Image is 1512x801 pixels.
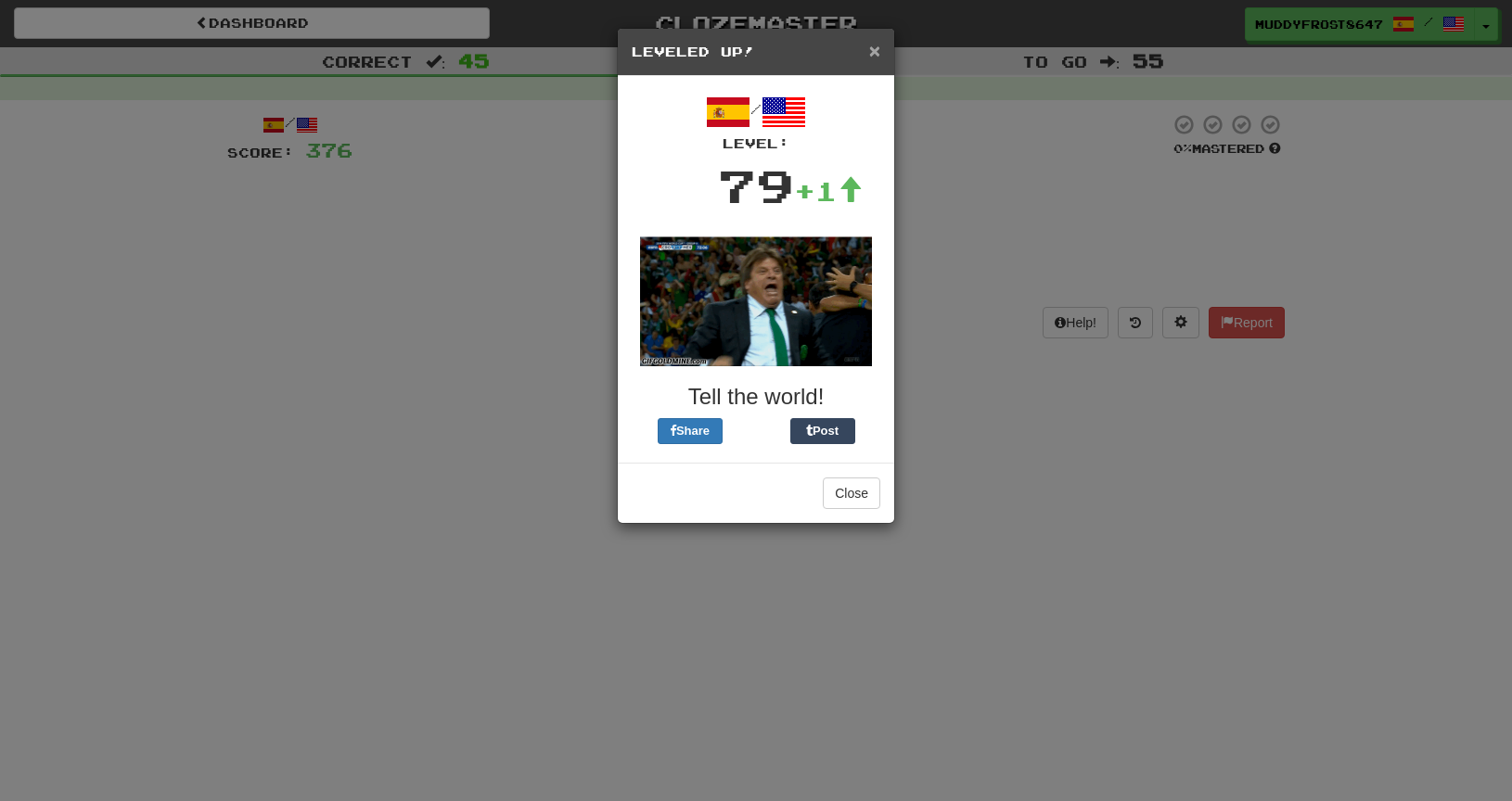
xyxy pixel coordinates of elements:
[658,418,723,444] button: Share
[794,172,863,210] div: +1
[869,41,880,60] button: Close
[869,40,880,61] span: ×
[632,43,880,61] h5: Leveled Up!
[640,236,872,366] img: soccer-coach-305de1daf777ce53eb89c6f6bc29008043040bc4dbfb934f710cb4871828419f.gif
[790,418,855,444] button: Post
[718,153,794,218] div: 79
[632,90,880,153] div: /
[723,418,790,444] iframe: X Post Button
[823,477,880,509] button: Close
[632,385,880,409] h3: Tell the world!
[632,134,880,153] div: Level:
